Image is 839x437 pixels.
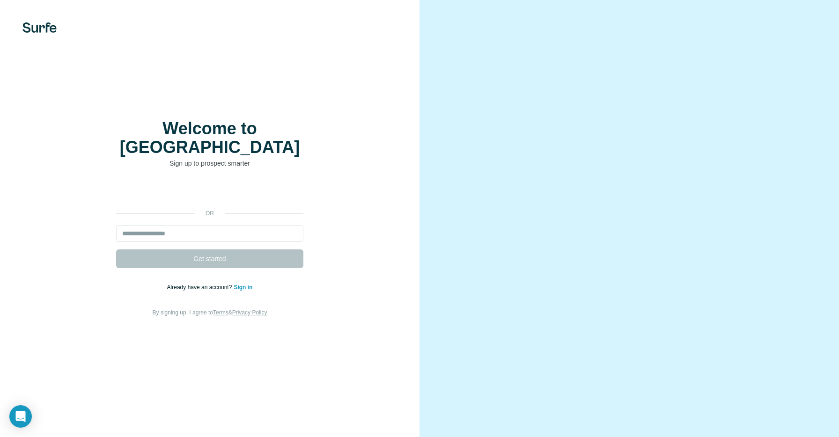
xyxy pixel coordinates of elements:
[167,284,234,291] span: Already have an account?
[116,119,303,157] h1: Welcome to [GEOGRAPHIC_DATA]
[153,309,267,316] span: By signing up, I agree to &
[111,182,308,203] iframe: Sign in with Google Button
[234,284,252,291] a: Sign in
[22,22,57,33] img: Surfe's logo
[195,209,225,218] p: or
[232,309,267,316] a: Privacy Policy
[213,309,228,316] a: Terms
[116,159,303,168] p: Sign up to prospect smarter
[9,405,32,428] div: Open Intercom Messenger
